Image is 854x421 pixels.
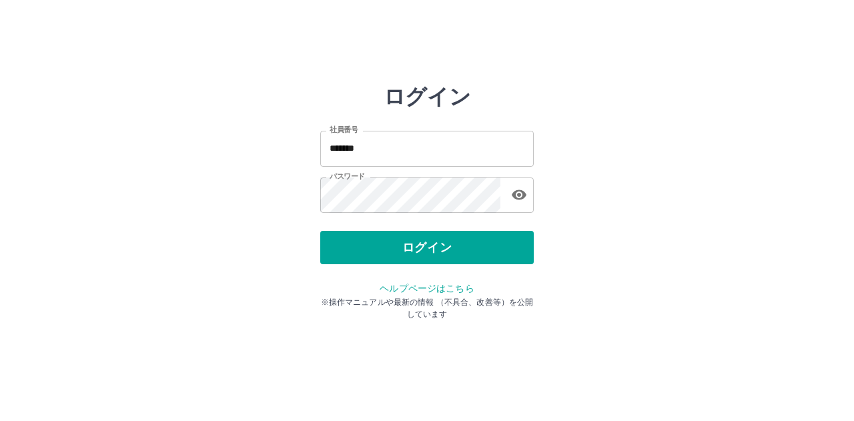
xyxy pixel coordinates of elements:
p: ※操作マニュアルや最新の情報 （不具合、改善等）を公開しています [320,296,534,320]
a: ヘルプページはこちら [380,283,474,294]
label: パスワード [330,171,365,181]
button: ログイン [320,231,534,264]
h2: ログイン [384,84,471,109]
label: 社員番号 [330,125,358,135]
